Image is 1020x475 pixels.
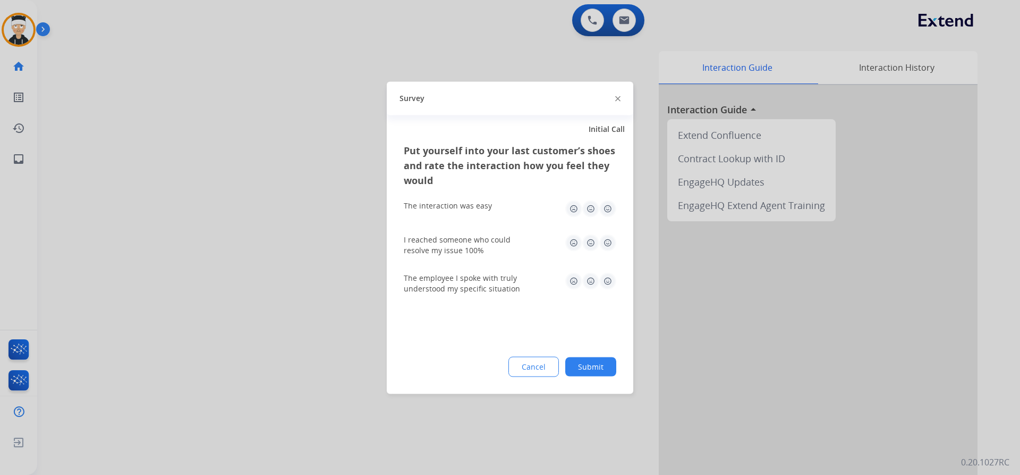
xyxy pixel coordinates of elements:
[589,123,625,134] span: Initial Call
[404,234,531,255] div: I reached someone who could resolve my issue 100%
[404,200,492,211] div: The interaction was easy
[508,356,559,377] button: Cancel
[565,357,616,376] button: Submit
[615,96,620,102] img: close-button
[404,272,531,294] div: The employee I spoke with truly understood my specific situation
[404,143,616,187] h3: Put yourself into your last customer’s shoes and rate the interaction how you feel they would
[399,93,424,104] span: Survey
[961,456,1009,469] p: 0.20.1027RC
